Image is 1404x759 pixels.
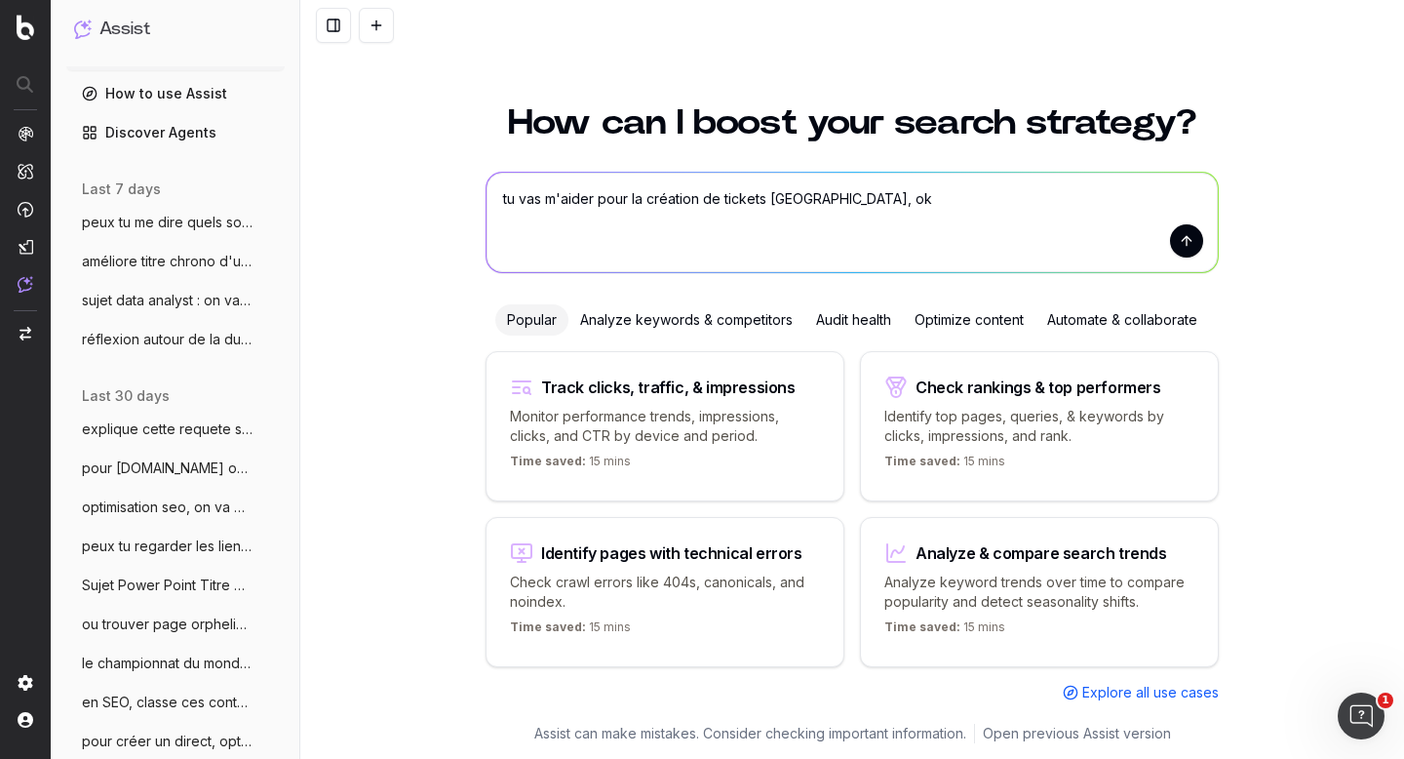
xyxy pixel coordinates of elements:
p: Identify top pages, queries, & keywords by clicks, impressions, and rank. [884,407,1194,446]
a: How to use Assist [66,78,285,109]
span: pour [DOMAIN_NAME] on va parler de données [82,459,253,478]
img: Setting [18,675,33,691]
span: Time saved: [884,619,960,634]
span: Time saved: [884,454,960,468]
button: ou trouver page orpheline liste [66,609,285,640]
div: Optimize content [903,304,1035,336]
span: réflexion autour de la durée de durée de [82,330,253,349]
span: ou trouver page orpheline liste [82,615,253,634]
img: Intelligence [18,163,33,180]
h1: How can I boost your search strategy? [486,105,1219,140]
iframe: Intercom live chat [1338,693,1384,739]
span: optimisation seo, on va mettre des métad [82,498,253,517]
img: Assist [74,20,92,38]
img: Analytics [18,126,33,141]
p: Analyze keyword trends over time to compare popularity and detect seasonality shifts. [884,573,1194,612]
button: sujet data analyst : on va faire un rap [66,285,285,316]
p: 15 mins [510,454,631,477]
p: 15 mins [884,619,1005,643]
button: Sujet Power Point Titre Discover Aide-mo [66,570,285,601]
div: Audit health [804,304,903,336]
p: Monitor performance trends, impressions, clicks, and CTR by device and period. [510,407,820,446]
button: Assist [74,16,277,43]
img: Activation [18,201,33,218]
span: peux tu regarder les liens entrants, sor [82,537,253,556]
span: Explore all use cases [1082,683,1219,702]
span: last 7 days [82,180,161,199]
a: Explore all use cases [1063,683,1219,702]
button: pour [DOMAIN_NAME] on va parler de données [66,453,285,484]
div: Analyze keywords & competitors [568,304,804,336]
img: Studio [18,239,33,255]
button: réflexion autour de la durée de durée de [66,324,285,355]
span: peux tu me dire quels sont les fiches jo [82,213,253,232]
span: Time saved: [510,619,586,634]
span: explique cette requete sql : with bloc_ [82,419,253,439]
img: Switch project [19,327,31,340]
div: Identify pages with technical errors [541,545,802,561]
button: en SEO, classe ces contenus en chaud fro [66,687,285,718]
button: optimisation seo, on va mettre des métad [66,492,285,523]
span: sujet data analyst : on va faire un rap [82,291,253,310]
div: Check rankings & top performers [916,379,1161,395]
button: pour créer un direct, optimise le SEO po [66,726,285,757]
div: Popular [495,304,568,336]
p: Check crawl errors like 404s, canonicals, and noindex. [510,573,820,612]
p: 15 mins [884,454,1005,477]
div: Track clicks, traffic, & impressions [541,379,796,395]
button: peux tu me dire quels sont les fiches jo [66,207,285,238]
a: Discover Agents [66,117,285,148]
h1: Assist [99,16,150,43]
button: peux tu regarder les liens entrants, sor [66,531,285,562]
button: le championnat du monde masculin de vole [66,648,285,679]
span: améliore titre chrono d'un article : sur [82,252,253,271]
span: last 30 days [82,386,170,406]
a: Open previous Assist version [983,724,1171,743]
span: Sujet Power Point Titre Discover Aide-mo [82,576,253,595]
button: explique cette requete sql : with bloc_ [66,414,285,445]
p: 15 mins [510,619,631,643]
img: My account [18,712,33,728]
span: le championnat du monde masculin de vole [82,654,253,673]
span: pour créer un direct, optimise le SEO po [82,732,253,751]
button: améliore titre chrono d'un article : sur [66,246,285,277]
div: Analyze & compare search trends [916,545,1167,561]
span: en SEO, classe ces contenus en chaud fro [82,693,253,712]
p: Assist can make mistakes. Consider checking important information. [534,724,966,743]
span: 1 [1378,693,1393,708]
span: Time saved: [510,454,586,468]
div: Automate & collaborate [1035,304,1209,336]
img: Assist [18,276,33,293]
img: Botify logo [17,15,34,40]
textarea: tu vas m'aider pour la création de tickets [GEOGRAPHIC_DATA], ok [487,173,1218,272]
